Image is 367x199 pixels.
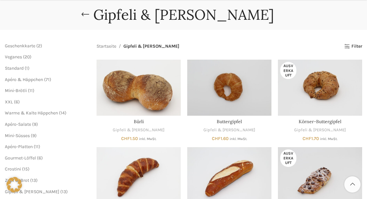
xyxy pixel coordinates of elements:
a: Startseite [97,43,116,50]
span: CHF [212,136,221,141]
a: Go back [77,8,93,21]
h1: Gipfeli & [PERSON_NAME] [93,6,274,23]
a: Buttergipfel [187,60,271,116]
span: 9 [32,133,35,138]
a: Gourmet-Löffel [5,155,36,161]
a: Mini-Süsses [5,133,30,138]
span: 71 [46,77,50,82]
span: 9 [34,122,36,127]
a: Gipfeli & [PERSON_NAME] [5,189,59,194]
span: Gipfeli & [PERSON_NAME] [123,43,179,50]
span: 6 [16,99,18,105]
a: Filter [344,44,362,49]
a: Warme & Kalte Häppchen [5,110,58,116]
a: Gipfeli & [PERSON_NAME] [113,127,165,133]
a: Gipfeli & [PERSON_NAME] [203,127,255,133]
span: 13 [32,178,36,183]
a: Crostini [5,166,21,172]
a: Bürli [134,119,144,124]
a: Mini-Brötli [5,88,27,93]
bdi: 1.50 [121,136,138,141]
span: 11 [29,88,33,93]
span: Ausverkauft [280,62,296,79]
span: 14 [61,110,65,116]
a: Standard [5,65,24,71]
a: Bürli [97,60,181,116]
a: Körner-Buttergipfel [278,60,362,116]
a: Apéro & Häppchen [5,77,43,82]
span: 13 [62,189,66,194]
bdi: 1.70 [303,136,319,141]
a: Gipfeli & [PERSON_NAME] [294,127,346,133]
bdi: 1.60 [212,136,229,141]
a: Apéro-Platten [5,144,33,149]
small: inkl. MwSt. [320,137,338,141]
a: Körner-Buttergipfel [299,119,341,124]
small: inkl. MwSt. [139,137,156,141]
span: CHF [303,136,311,141]
a: Scroll to top button [344,176,361,193]
span: 20 [25,54,30,60]
span: 2 [38,43,40,49]
nav: Breadcrumb [97,43,179,50]
a: Geschenkkarte [5,43,35,49]
a: Veganes [5,54,22,60]
span: 1 [26,65,28,71]
span: 6 [39,155,41,161]
span: 11 [35,144,39,149]
small: inkl. MwSt. [230,137,247,141]
a: Buttergipfel [217,119,242,124]
span: Ausverkauft [280,149,296,167]
a: XXL [5,99,13,105]
a: Apéro-Salate [5,122,31,127]
span: CHF [121,136,130,141]
span: 15 [24,166,28,172]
